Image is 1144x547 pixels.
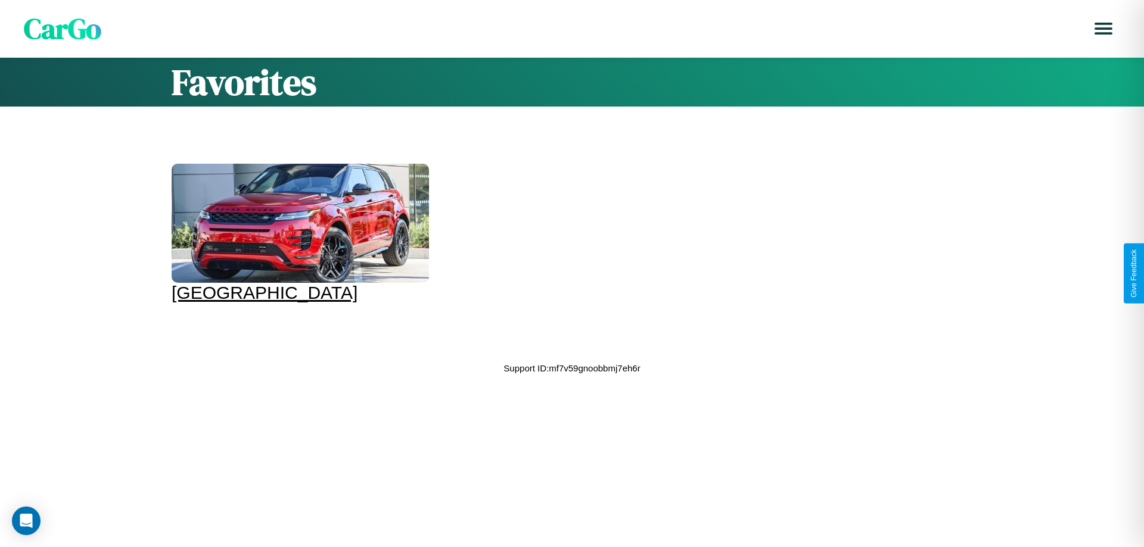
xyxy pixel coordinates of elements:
[24,9,101,48] span: CarGo
[1087,12,1120,45] button: Open menu
[172,58,972,107] h1: Favorites
[503,360,640,376] p: Support ID: mf7v59gnoobbmj7eh6r
[12,507,41,535] div: Open Intercom Messenger
[172,283,429,303] div: [GEOGRAPHIC_DATA]
[1130,249,1138,298] div: Give Feedback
